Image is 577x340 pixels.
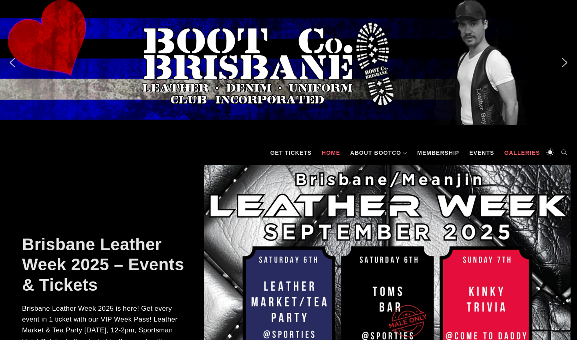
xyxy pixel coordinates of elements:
[465,141,498,165] a: Events
[500,141,544,165] a: Galleries
[346,141,411,165] a: About BootCo
[318,141,344,165] a: Home
[22,235,184,294] a: Brisbane Leather Week 2025 – Events & Tickets
[6,56,19,69] img: previous arrow
[413,141,463,165] a: Membership
[266,141,316,165] a: GET TICKETS
[558,56,571,69] img: next arrow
